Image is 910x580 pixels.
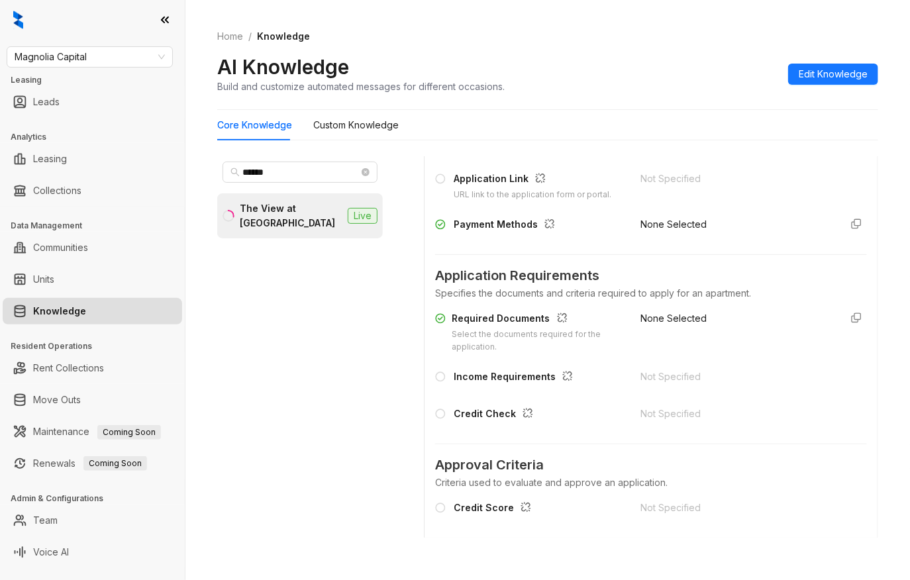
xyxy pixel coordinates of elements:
h3: Analytics [11,131,185,143]
a: Rent Collections [33,355,104,381]
div: Not Specified [640,369,830,384]
li: Leads [3,89,182,115]
a: Collections [33,177,81,204]
span: Edit Knowledge [799,67,868,81]
li: Voice AI [3,539,182,565]
a: Knowledge [33,298,86,324]
span: Knowledge [257,30,310,42]
button: Edit Knowledge [788,64,878,85]
span: None Selected [640,313,707,324]
li: Move Outs [3,387,182,413]
span: Coming Soon [83,456,147,471]
li: Collections [3,177,182,204]
li: Rent Collections [3,355,182,381]
div: Credit Check [454,407,538,424]
div: Core Knowledge [217,118,292,132]
div: Income Requirements [454,369,578,387]
a: Home [215,29,246,44]
div: Payment Methods [454,217,560,234]
div: URL link to the application form or portal. [454,189,611,201]
li: Team [3,507,182,534]
div: Specifies the documents and criteria required to apply for an apartment. [435,286,867,301]
h3: Data Management [11,220,185,232]
div: Credit Score [454,501,536,518]
h3: Resident Operations [11,340,185,352]
div: Application Link [454,171,611,189]
a: Move Outs [33,387,81,413]
span: close-circle [362,168,370,176]
a: Team [33,507,58,534]
div: Custom Knowledge [313,118,399,132]
a: Communities [33,234,88,261]
span: Application Requirements [435,266,867,286]
li: Communities [3,234,182,261]
div: Not Specified [640,501,830,515]
span: Approval Criteria [435,455,867,475]
div: Select the documents required for the application. [452,328,625,354]
h3: Leasing [11,74,185,86]
a: RenewalsComing Soon [33,450,147,477]
a: Leasing [33,146,67,172]
span: Magnolia Capital [15,47,165,67]
li: Units [3,266,182,293]
li: / [248,29,252,44]
span: Live [348,208,378,224]
span: search [230,168,240,177]
div: Not Specified [640,171,830,186]
li: Leasing [3,146,182,172]
li: Knowledge [3,298,182,324]
div: Required Documents [452,311,625,328]
a: Leads [33,89,60,115]
div: Build and customize automated messages for different occasions. [217,79,505,93]
img: logo [13,11,23,29]
div: Criteria used to evaluate and approve an application. [435,475,867,490]
a: Voice AI [33,539,69,565]
span: Coming Soon [97,425,161,440]
span: None Selected [640,218,707,230]
div: The View at [GEOGRAPHIC_DATA] [240,201,342,230]
h2: AI Knowledge [217,54,349,79]
a: Units [33,266,54,293]
li: Renewals [3,450,182,477]
li: Maintenance [3,418,182,445]
h3: Admin & Configurations [11,493,185,505]
div: Not Specified [640,407,830,421]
